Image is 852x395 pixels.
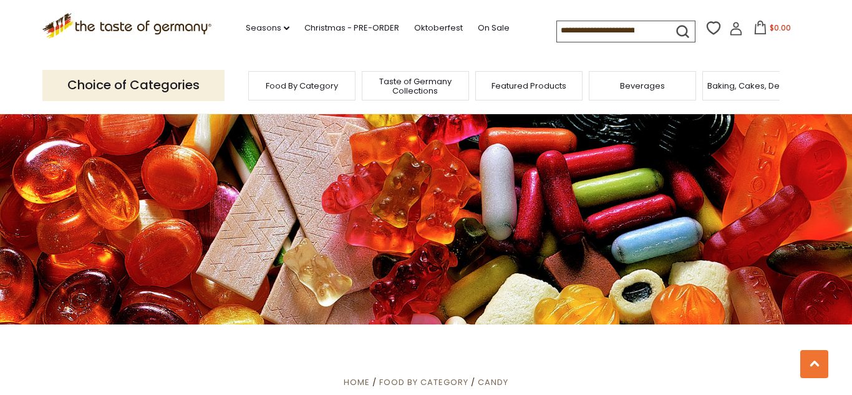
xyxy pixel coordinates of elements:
a: Beverages [620,81,665,90]
a: Home [344,376,370,388]
p: Choice of Categories [42,70,225,100]
a: Oktoberfest [414,21,463,35]
a: Taste of Germany Collections [365,77,465,95]
a: Food By Category [266,81,338,90]
img: previous arrow [225,73,250,98]
a: Seasons [246,21,289,35]
a: Christmas - PRE-ORDER [304,21,399,35]
a: Candy [478,376,508,388]
span: $0.00 [770,22,791,33]
a: Food By Category [379,376,468,388]
button: $0.00 [745,21,798,39]
a: Featured Products [491,81,566,90]
a: Baking, Cakes, Desserts [707,81,804,90]
a: On Sale [478,21,510,35]
img: next arrow [785,73,810,98]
